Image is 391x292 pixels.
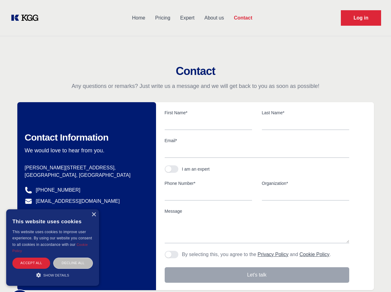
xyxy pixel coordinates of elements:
a: About us [199,10,229,26]
label: First Name* [165,110,252,116]
p: By selecting this, you agree to the and . [182,251,331,258]
div: Show details [12,272,93,278]
p: Any questions or remarks? Just write us a message and we will get back to you as soon as possible! [7,82,384,90]
span: This website uses cookies to improve user experience. By using our website you consent to all coo... [12,230,92,247]
label: Phone Number* [165,180,252,186]
a: KOL Knowledge Platform: Talk to Key External Experts (KEE) [10,13,43,23]
h2: Contact Information [25,132,146,143]
div: Close [91,212,96,217]
button: Let's talk [165,267,349,283]
a: @knowledgegategroup [25,209,86,216]
span: Show details [43,273,69,277]
label: Last Name* [262,110,349,116]
a: Pricing [150,10,175,26]
a: Contact [229,10,257,26]
label: Organization* [262,180,349,186]
label: Message [165,208,349,214]
label: Email* [165,137,349,144]
p: [GEOGRAPHIC_DATA], [GEOGRAPHIC_DATA] [25,172,146,179]
div: This website uses cookies [12,214,93,229]
a: Home [127,10,150,26]
h2: Contact [7,65,384,77]
a: Cookie Policy [12,243,88,253]
a: [EMAIL_ADDRESS][DOMAIN_NAME] [36,198,120,205]
a: Cookie Policy [299,252,329,257]
iframe: Chat Widget [360,262,391,292]
div: I am an expert [182,166,210,172]
p: We would love to hear from you. [25,147,146,154]
div: Accept all [12,258,50,268]
a: Privacy Policy [258,252,289,257]
div: Decline all [53,258,93,268]
p: [PERSON_NAME][STREET_ADDRESS], [25,164,146,172]
a: Request Demo [341,10,381,26]
a: Expert [175,10,199,26]
a: [PHONE_NUMBER] [36,186,80,194]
